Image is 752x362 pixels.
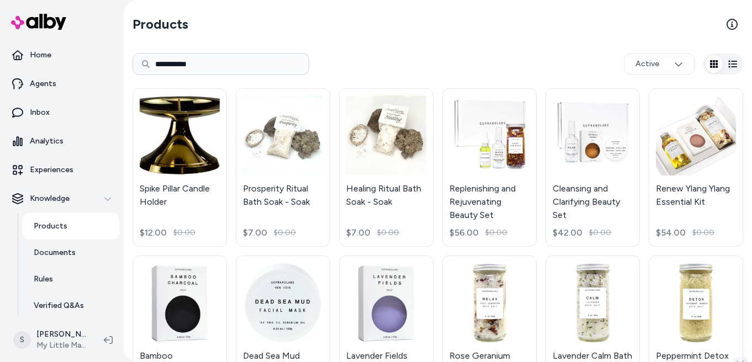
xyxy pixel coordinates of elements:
p: Products [34,221,67,232]
p: Rules [34,274,53,285]
a: Rules [23,266,119,292]
p: Verified Q&As [34,300,84,311]
p: [PERSON_NAME] [36,329,86,340]
a: Renew Ylang Ylang Essential KitRenew Ylang Ylang Essential Kit$54.00$0.00 [649,88,743,247]
a: Prosperity Ritual Bath Soak - SoakProsperity Ritual Bath Soak - Soak$7.00$0.00 [236,88,330,247]
button: Knowledge [4,185,119,212]
a: Home [4,42,119,68]
a: Verified Q&As [23,292,119,319]
a: Analytics [4,128,119,155]
p: Home [30,50,51,61]
a: Replenishing and Rejuvenating Beauty SetReplenishing and Rejuvenating Beauty Set$56.00$0.00 [442,88,537,247]
p: Documents [34,247,76,258]
p: Inbox [30,107,50,118]
a: Inbox [4,99,119,126]
h2: Products [133,15,188,33]
a: Spike Pillar Candle HolderSpike Pillar Candle Holder$12.00$0.00 [133,88,227,247]
button: Active [624,54,695,74]
span: S [13,331,31,349]
p: Analytics [30,136,63,147]
a: Healing Ritual Bath Soak - SoakHealing Ritual Bath Soak - Soak$7.00$0.00 [339,88,433,247]
a: Agents [4,71,119,97]
p: Agents [30,78,56,89]
p: Knowledge [30,193,70,204]
button: S[PERSON_NAME]My Little Magic Shop [7,322,95,358]
a: Products [23,213,119,239]
a: Documents [23,239,119,266]
span: My Little Magic Shop [36,340,86,351]
a: Experiences [4,157,119,183]
img: alby Logo [11,14,66,30]
p: Experiences [30,164,73,175]
a: Cleansing and Clarifying Beauty SetCleansing and Clarifying Beauty Set$42.00$0.00 [546,88,640,247]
